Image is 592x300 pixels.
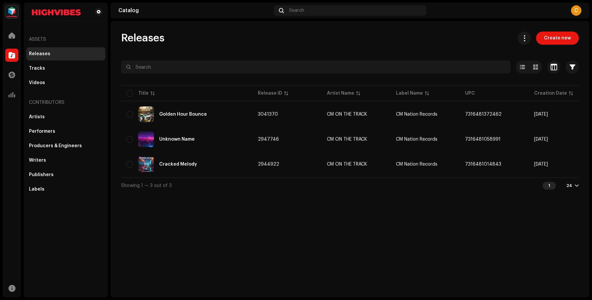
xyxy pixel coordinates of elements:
div: Artists [29,114,45,120]
div: Tracks [29,66,45,71]
div: Label Name [396,90,423,97]
img: 2014786f-0017-475a-b9d5-a594a09442aa [138,106,154,122]
div: Performers [29,129,55,134]
span: Showing 1 — 3 out of 3 [121,183,172,188]
re-m-nav-item: Performers [26,125,105,138]
span: 7316481058991 [465,137,501,142]
div: Cracked Melody [159,162,197,167]
div: Unknown Name [159,137,195,142]
re-a-nav-header: Assets [26,32,105,47]
re-m-nav-item: Releases [26,47,105,60]
span: Jul 13, 2025 [534,162,548,167]
div: Writers [29,158,46,163]
span: CM Nation Records [396,162,437,167]
div: Artist Name [327,90,354,97]
span: CM ON THE TRACK [327,162,385,167]
div: Labels [29,187,44,192]
span: 7316481372462 [465,112,502,117]
div: CM ON THE TRACK [327,137,367,142]
span: Jul 16, 2025 [534,137,548,142]
div: Creation Date [534,90,567,97]
span: 2944922 [258,162,279,167]
span: 2947746 [258,137,279,142]
div: Golden Hour Bounce [159,112,207,117]
re-a-nav-header: Contributors [26,95,105,110]
img: a07ad4c2-afe5-4e91-890c-faaba48c9b03 [138,131,154,147]
div: C [571,5,581,16]
re-m-nav-item: Videos [26,76,105,89]
re-m-nav-item: Writers [26,154,105,167]
span: 3041370 [258,112,278,117]
div: Release ID [258,90,282,97]
div: Videos [29,80,45,85]
div: CM ON THE TRACK [327,112,367,117]
img: d4093022-bcd4-44a3-a5aa-2cc358ba159b [29,8,84,16]
span: CM Nation Records [396,112,437,117]
input: Search [121,60,510,74]
span: CM ON THE TRACK [327,137,385,142]
span: Releases [121,32,164,45]
span: Search [289,8,304,13]
div: Title [138,90,149,97]
re-m-nav-item: Producers & Engineers [26,139,105,152]
re-m-nav-item: Tracks [26,62,105,75]
div: Producers & Engineers [29,143,82,149]
button: Create new [536,32,579,45]
div: CM ON THE TRACK [327,162,367,167]
span: Oct 1, 2025 [534,112,548,117]
div: Releases [29,51,50,57]
re-m-nav-item: Artists [26,110,105,124]
span: CM ON THE TRACK [327,112,385,117]
div: 24 [566,183,572,188]
re-m-nav-item: Labels [26,183,105,196]
div: 1 [543,182,556,190]
div: Catalog [118,8,271,13]
img: feab3aad-9b62-475c-8caf-26f15a9573ee [5,5,18,18]
re-m-nav-item: Publishers [26,168,105,181]
div: Publishers [29,172,54,177]
span: CM Nation Records [396,137,437,142]
span: Create new [544,32,571,45]
span: 7316481014843 [465,162,501,167]
img: 74caa98a-1bd0-40fd-84f3-f30878d03a14 [138,156,154,172]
